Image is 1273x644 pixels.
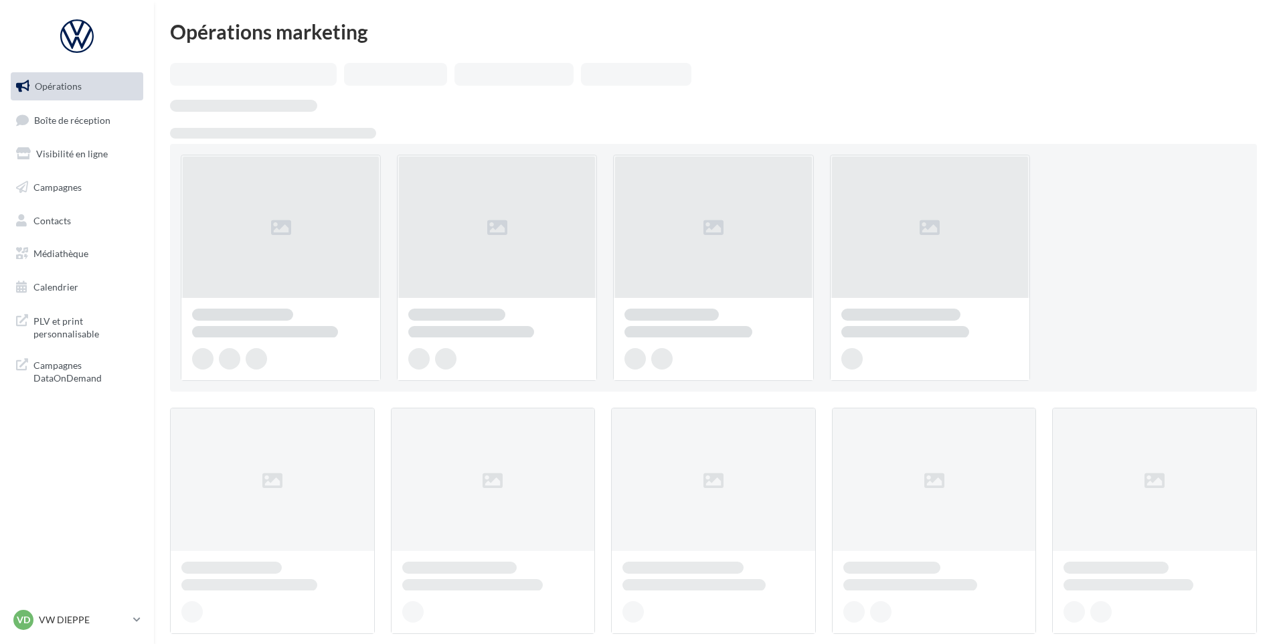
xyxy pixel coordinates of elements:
span: Médiathèque [33,248,88,259]
a: Boîte de réception [8,106,146,135]
a: Opérations [8,72,146,100]
span: Visibilité en ligne [36,148,108,159]
a: VD VW DIEPPE [11,607,143,633]
span: VD [17,613,30,627]
a: Contacts [8,207,146,235]
div: Opérations marketing [170,21,1257,42]
a: Calendrier [8,273,146,301]
span: PLV et print personnalisable [33,312,138,341]
span: Campagnes DataOnDemand [33,356,138,385]
a: Campagnes [8,173,146,202]
a: Visibilité en ligne [8,140,146,168]
a: Médiathèque [8,240,146,268]
a: PLV et print personnalisable [8,307,146,346]
span: Calendrier [33,281,78,293]
span: Boîte de réception [34,114,110,125]
span: Campagnes [33,181,82,193]
a: Campagnes DataOnDemand [8,351,146,390]
span: Contacts [33,214,71,226]
span: Opérations [35,80,82,92]
p: VW DIEPPE [39,613,128,627]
